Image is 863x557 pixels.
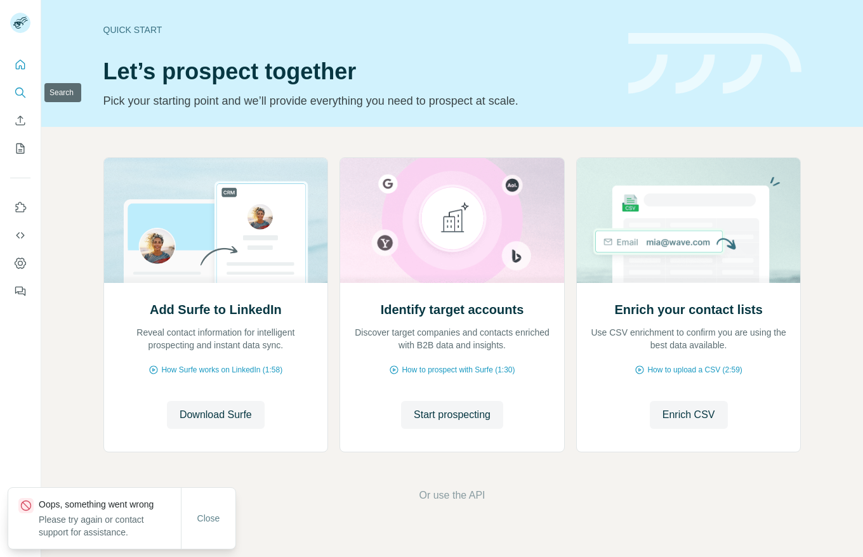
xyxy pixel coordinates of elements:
[339,158,565,283] img: Identify target accounts
[419,488,485,503] button: Or use the API
[39,498,181,511] p: Oops, something went wrong
[180,407,252,423] span: Download Surfe
[10,196,30,219] button: Use Surfe on LinkedIn
[353,326,551,351] p: Discover target companies and contacts enriched with B2B data and insights.
[10,280,30,303] button: Feedback
[197,512,220,525] span: Close
[402,364,515,376] span: How to prospect with Surfe (1:30)
[39,513,181,539] p: Please try again or contact support for assistance.
[150,301,282,318] h2: Add Surfe to LinkedIn
[650,401,728,429] button: Enrich CSV
[381,301,524,318] h2: Identify target accounts
[10,137,30,160] button: My lists
[103,59,613,84] h1: Let’s prospect together
[614,301,762,318] h2: Enrich your contact lists
[161,364,282,376] span: How Surfe works on LinkedIn (1:58)
[103,158,329,283] img: Add Surfe to LinkedIn
[662,407,715,423] span: Enrich CSV
[117,326,315,351] p: Reveal contact information for intelligent prospecting and instant data sync.
[167,401,265,429] button: Download Surfe
[188,507,229,530] button: Close
[10,252,30,275] button: Dashboard
[103,23,613,36] div: Quick start
[10,109,30,132] button: Enrich CSV
[401,401,503,429] button: Start prospecting
[103,92,613,110] p: Pick your starting point and we’ll provide everything you need to prospect at scale.
[628,33,801,95] img: banner
[576,158,801,283] img: Enrich your contact lists
[10,81,30,104] button: Search
[647,364,742,376] span: How to upload a CSV (2:59)
[10,53,30,76] button: Quick start
[10,224,30,247] button: Use Surfe API
[590,326,788,351] p: Use CSV enrichment to confirm you are using the best data available.
[414,407,491,423] span: Start prospecting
